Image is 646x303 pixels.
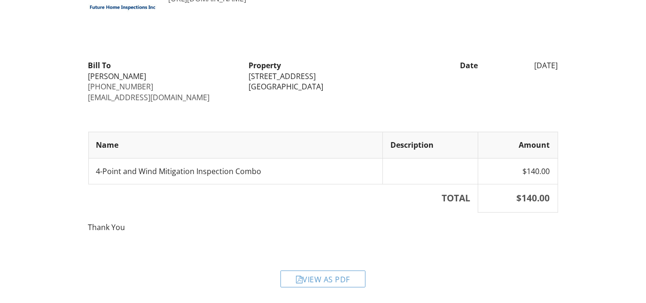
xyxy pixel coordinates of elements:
p: Thank You [88,222,558,232]
strong: Bill To [88,60,111,71]
div: [GEOGRAPHIC_DATA] [249,81,397,92]
div: Date [403,60,483,71]
th: $140.00 [478,184,558,213]
td: $140.00 [478,158,558,184]
th: Name [88,132,382,158]
a: [EMAIL_ADDRESS][DOMAIN_NAME] [88,92,210,103]
strong: Property [249,60,281,71]
th: TOTAL [88,184,478,213]
span: 4-Point and Wind Mitigation Inspection Combo [96,166,262,176]
div: [PERSON_NAME] [88,71,237,81]
th: Description [382,132,478,158]
th: Amount [478,132,558,158]
div: [STREET_ADDRESS] [249,71,397,81]
a: [PHONE_NUMBER] [88,81,154,92]
a: View as PDF [280,277,366,287]
div: [DATE] [483,60,564,71]
div: View as PDF [280,271,366,287]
